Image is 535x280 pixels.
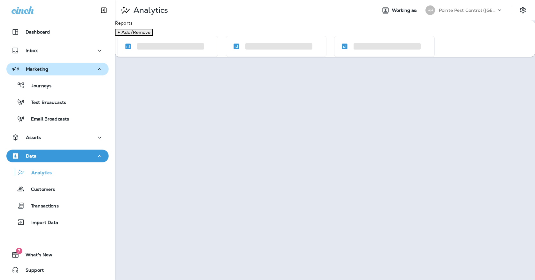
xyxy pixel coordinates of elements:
[26,29,50,35] p: Dashboard
[6,182,109,196] button: Customers
[19,252,52,260] span: What's New
[6,264,109,276] button: Support
[26,153,37,159] p: Data
[16,248,22,254] span: 7
[19,268,44,275] span: Support
[6,63,109,75] button: Marketing
[6,112,109,125] button: Email Broadcasts
[25,100,66,106] p: Text Broadcasts
[95,4,113,17] button: Collapse Sidebar
[6,215,109,229] button: Import Data
[6,199,109,212] button: Transactions
[425,5,435,15] div: PP
[392,8,419,13] span: Working as:
[6,79,109,92] button: Journeys
[6,95,109,109] button: Text Broadcasts
[26,66,48,72] p: Marketing
[439,8,496,13] p: Pointe Pest Control ([GEOGRAPHIC_DATA])
[6,26,109,38] button: Dashboard
[6,44,109,57] button: Inbox
[6,248,109,261] button: 7What's New
[26,48,38,53] p: Inbox
[25,83,51,89] p: Journeys
[6,150,109,162] button: Data
[25,170,52,176] p: Analytics
[517,4,529,16] button: Settings
[25,203,59,209] p: Transactions
[6,166,109,179] button: Analytics
[6,131,109,144] button: Assets
[115,29,153,36] button: + Add/Remove
[25,116,69,122] p: Email Broadcasts
[25,220,58,226] p: Import Data
[26,135,41,140] p: Assets
[25,187,55,193] p: Customers
[131,5,168,15] p: Analytics
[115,20,535,26] p: Reports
